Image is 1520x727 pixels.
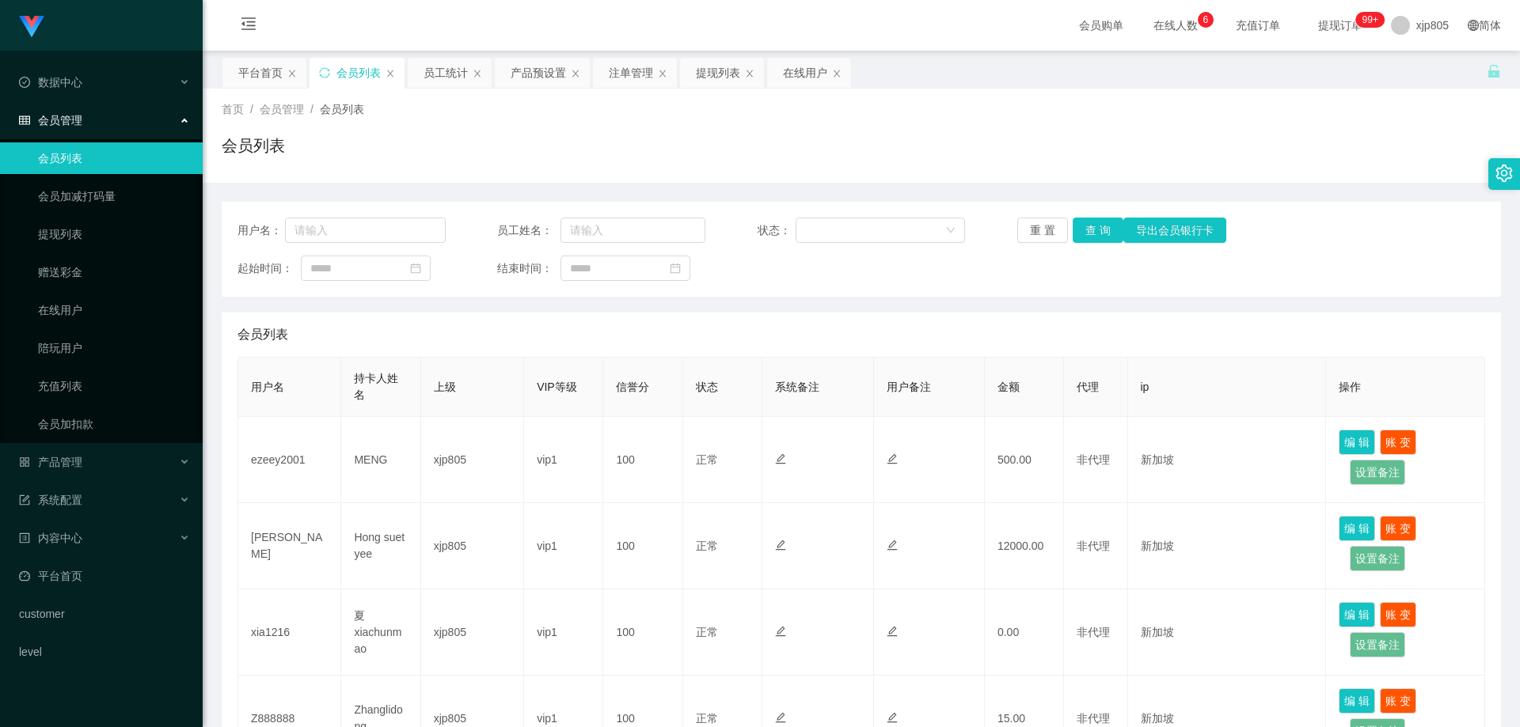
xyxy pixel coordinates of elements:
a: 会员加扣款 [38,408,190,440]
span: 状态 [696,381,718,393]
a: level [19,636,190,668]
i: 图标: edit [887,540,898,551]
button: 账 变 [1380,688,1416,714]
i: 图标: close [287,69,297,78]
td: 夏xiachunmao [341,589,420,676]
span: 充值订单 [1228,20,1288,31]
span: 产品管理 [19,456,82,468]
div: 提现列表 [696,58,740,88]
td: Hong suet yee [341,503,420,589]
a: 会员列表 [38,142,190,174]
sup: 283 [1356,12,1385,28]
span: 起始时间： [237,260,301,277]
span: 用户备注 [887,381,931,393]
span: 代理 [1077,381,1099,393]
span: 会员管理 [260,103,304,115]
button: 重 置 [1017,218,1068,243]
span: 正常 [696,453,718,466]
td: vip1 [524,503,603,589]
i: 图标: close [745,69,754,78]
span: / [250,103,253,115]
i: 图标: menu-fold [222,1,275,51]
div: 员工统计 [424,58,468,88]
td: xjp805 [421,589,524,676]
sup: 6 [1198,12,1214,28]
h1: 会员列表 [222,134,285,157]
td: xia1216 [238,589,341,676]
i: 图标: table [19,115,30,126]
td: 500.00 [985,417,1064,503]
i: 图标: global [1468,20,1479,31]
a: 在线用户 [38,294,190,326]
i: 图标: close [571,69,580,78]
a: 赠送彩金 [38,256,190,288]
i: 图标: edit [887,626,898,637]
div: 平台首页 [238,58,283,88]
i: 图标: profile [19,532,30,543]
a: 提现列表 [38,218,190,250]
span: 持卡人姓名 [354,372,398,401]
div: 在线用户 [783,58,827,88]
span: 员工姓名： [497,222,560,239]
a: 陪玩用户 [38,332,190,364]
i: 图标: close [386,69,395,78]
div: 注单管理 [609,58,653,88]
i: 图标: edit [775,453,786,464]
td: 新加坡 [1128,503,1327,589]
button: 查 询 [1073,218,1123,243]
span: 正常 [696,540,718,552]
img: logo.9652507e.png [19,16,44,38]
span: 用户名 [251,381,284,393]
span: 非代理 [1077,712,1110,725]
input: 请输入 [285,218,446,243]
i: 图标: sync [319,67,330,78]
a: 充值列表 [38,370,190,402]
td: 新加坡 [1128,589,1327,676]
i: 图标: down [946,225,956,237]
i: 图标: close [473,69,482,78]
span: 会员列表 [237,325,288,344]
span: 提现订单 [1310,20,1370,31]
i: 图标: calendar [410,263,421,274]
span: 上级 [434,381,456,393]
i: 图标: check-circle-o [19,77,30,88]
td: xjp805 [421,417,524,503]
span: 数据中心 [19,76,82,89]
button: 编 辑 [1339,516,1375,541]
a: 图标: dashboard平台首页 [19,560,190,592]
td: 12000.00 [985,503,1064,589]
span: 信誉分 [616,381,649,393]
a: 会员加减打码量 [38,180,190,212]
span: 正常 [696,626,718,638]
p: 6 [1203,12,1208,28]
div: 产品预设置 [511,58,566,88]
i: 图标: edit [887,712,898,723]
td: 100 [603,589,682,676]
span: 非代理 [1077,540,1110,552]
span: 用户名： [237,222,285,239]
input: 请输入 [560,218,705,243]
button: 设置备注 [1350,632,1405,657]
button: 导出会员银行卡 [1123,218,1226,243]
i: 图标: unlock [1487,64,1501,78]
button: 账 变 [1380,516,1416,541]
td: xjp805 [421,503,524,589]
span: 系统配置 [19,494,82,506]
td: [PERSON_NAME] [238,503,341,589]
i: 图标: calendar [670,263,681,274]
span: 非代理 [1077,453,1110,466]
i: 图标: close [658,69,667,78]
span: ip [1141,381,1149,393]
i: 图标: appstore-o [19,456,30,468]
span: 正常 [696,712,718,725]
div: 会员列表 [336,58,381,88]
button: 编 辑 [1339,430,1375,455]
button: 设置备注 [1350,546,1405,571]
span: / [310,103,313,115]
span: 内容中心 [19,532,82,544]
span: 系统备注 [775,381,819,393]
i: 图标: close [832,69,842,78]
i: 图标: edit [775,540,786,551]
i: 图标: edit [775,626,786,637]
td: 新加坡 [1128,417,1327,503]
